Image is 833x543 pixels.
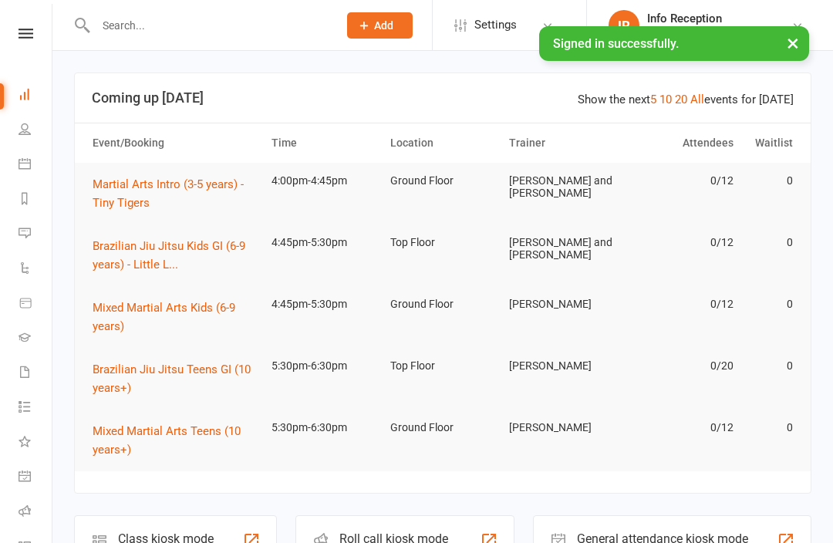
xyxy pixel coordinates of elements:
[93,237,258,274] button: Brazilian Jiu Jitsu Kids GI (6-9 years) - Little L...
[578,90,794,109] div: Show the next events for [DATE]
[265,286,383,322] td: 4:45pm-5:30pm
[621,348,740,384] td: 0/20
[93,298,258,336] button: Mixed Martial Arts Kids (6-9 years)
[383,163,502,199] td: Ground Floor
[621,224,740,261] td: 0/12
[19,495,53,530] a: Roll call kiosk mode
[675,93,687,106] a: 20
[265,224,383,261] td: 4:45pm-5:30pm
[621,410,740,446] td: 0/12
[740,286,800,322] td: 0
[740,410,800,446] td: 0
[647,12,791,25] div: Info Reception
[265,163,383,199] td: 4:00pm-4:45pm
[502,123,621,163] th: Trainer
[690,93,704,106] a: All
[93,424,241,457] span: Mixed Martial Arts Teens (10 years+)
[502,410,621,446] td: [PERSON_NAME]
[19,113,53,148] a: People
[474,8,517,42] span: Settings
[621,286,740,322] td: 0/12
[19,287,53,322] a: Product Sales
[19,460,53,495] a: General attendance kiosk mode
[92,90,794,106] h3: Coming up [DATE]
[93,360,258,397] button: Brazilian Jiu Jitsu Teens GI (10 years+)
[383,286,502,322] td: Ground Floor
[383,410,502,446] td: Ground Floor
[502,224,621,273] td: [PERSON_NAME] and [PERSON_NAME]
[740,224,800,261] td: 0
[265,123,383,163] th: Time
[265,348,383,384] td: 5:30pm-6:30pm
[553,36,679,51] span: Signed in successfully.
[93,175,258,212] button: Martial Arts Intro (3-5 years) - Tiny Tigers
[19,79,53,113] a: Dashboard
[650,93,656,106] a: 5
[19,183,53,218] a: Reports
[93,177,244,210] span: Martial Arts Intro (3-5 years) - Tiny Tigers
[19,426,53,460] a: What's New
[647,25,791,39] div: Equinox Martial Arts Academy
[19,148,53,183] a: Calendar
[91,15,327,36] input: Search...
[93,239,245,271] span: Brazilian Jiu Jitsu Kids GI (6-9 years) - Little L...
[659,93,672,106] a: 10
[93,301,235,333] span: Mixed Martial Arts Kids (6-9 years)
[502,163,621,211] td: [PERSON_NAME] and [PERSON_NAME]
[502,286,621,322] td: [PERSON_NAME]
[740,348,800,384] td: 0
[265,410,383,446] td: 5:30pm-6:30pm
[740,163,800,199] td: 0
[86,123,265,163] th: Event/Booking
[374,19,393,32] span: Add
[621,123,740,163] th: Attendees
[779,26,807,59] button: ×
[347,12,413,39] button: Add
[93,363,251,395] span: Brazilian Jiu Jitsu Teens GI (10 years+)
[609,10,639,41] div: IR
[383,348,502,384] td: Top Floor
[502,348,621,384] td: [PERSON_NAME]
[383,123,502,163] th: Location
[93,422,258,459] button: Mixed Martial Arts Teens (10 years+)
[383,224,502,261] td: Top Floor
[621,163,740,199] td: 0/12
[740,123,800,163] th: Waitlist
